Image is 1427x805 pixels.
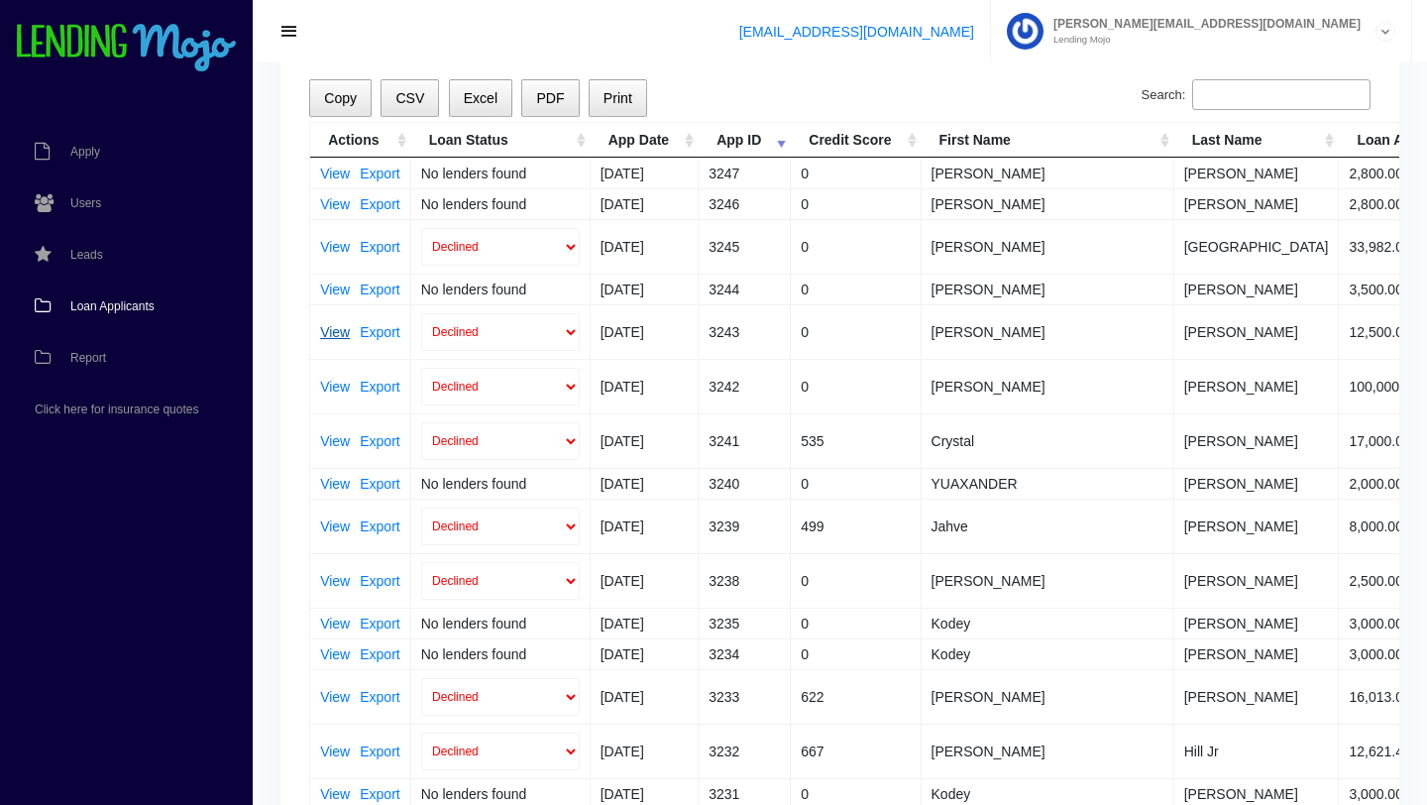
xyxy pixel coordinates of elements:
[791,468,921,499] td: 0
[411,638,591,669] td: No lenders found
[320,380,350,394] a: View
[15,24,238,73] img: logo-small.png
[739,24,974,40] a: [EMAIL_ADDRESS][DOMAIN_NAME]
[1174,669,1340,724] td: [PERSON_NAME]
[699,499,791,553] td: 3239
[320,647,350,661] a: View
[1174,274,1340,304] td: [PERSON_NAME]
[922,413,1174,468] td: Crystal
[699,413,791,468] td: 3241
[791,123,921,158] th: Credit Score: activate to sort column ascending
[360,574,399,588] a: Export
[1174,123,1340,158] th: Last Name: activate to sort column ascending
[591,638,699,669] td: [DATE]
[1174,188,1340,219] td: [PERSON_NAME]
[1174,359,1340,413] td: [PERSON_NAME]
[411,158,591,188] td: No lenders found
[320,519,350,533] a: View
[699,123,791,158] th: App ID: activate to sort column ascending
[699,219,791,274] td: 3245
[791,669,921,724] td: 622
[1007,13,1043,50] img: Profile image
[521,79,579,118] button: PDF
[699,468,791,499] td: 3240
[791,413,921,468] td: 535
[464,90,497,106] span: Excel
[591,274,699,304] td: [DATE]
[320,690,350,704] a: View
[320,240,350,254] a: View
[791,188,921,219] td: 0
[411,608,591,638] td: No lenders found
[922,188,1174,219] td: [PERSON_NAME]
[591,304,699,359] td: [DATE]
[360,745,399,758] a: Export
[395,90,424,106] span: CSV
[791,724,921,778] td: 667
[922,304,1174,359] td: [PERSON_NAME]
[591,669,699,724] td: [DATE]
[922,724,1174,778] td: [PERSON_NAME]
[411,123,591,158] th: Loan Status: activate to sort column ascending
[70,197,101,209] span: Users
[699,638,791,669] td: 3234
[35,403,198,415] span: Click here for insurance quotes
[791,359,921,413] td: 0
[1174,304,1340,359] td: [PERSON_NAME]
[1174,219,1340,274] td: [GEOGRAPHIC_DATA]
[360,617,399,631] a: Export
[360,519,399,533] a: Export
[922,274,1174,304] td: [PERSON_NAME]
[360,647,399,661] a: Export
[791,274,921,304] td: 0
[699,724,791,778] td: 3232
[791,304,921,359] td: 0
[699,553,791,608] td: 3238
[360,197,399,211] a: Export
[591,499,699,553] td: [DATE]
[922,219,1174,274] td: [PERSON_NAME]
[320,617,350,631] a: View
[309,79,372,118] button: Copy
[320,477,350,491] a: View
[922,499,1174,553] td: Jahve
[604,90,632,106] span: Print
[360,167,399,180] a: Export
[922,638,1174,669] td: Kodey
[591,553,699,608] td: [DATE]
[320,787,350,801] a: View
[70,352,106,364] span: Report
[320,325,350,339] a: View
[1192,79,1371,111] input: Search:
[320,197,350,211] a: View
[1174,158,1340,188] td: [PERSON_NAME]
[791,158,921,188] td: 0
[360,240,399,254] a: Export
[1174,608,1340,638] td: [PERSON_NAME]
[591,608,699,638] td: [DATE]
[449,79,513,118] button: Excel
[591,158,699,188] td: [DATE]
[1043,35,1361,45] small: Lending Mojo
[699,158,791,188] td: 3247
[791,553,921,608] td: 0
[411,274,591,304] td: No lenders found
[699,669,791,724] td: 3233
[791,608,921,638] td: 0
[591,188,699,219] td: [DATE]
[1142,79,1371,111] label: Search:
[589,79,647,118] button: Print
[699,359,791,413] td: 3242
[922,669,1174,724] td: [PERSON_NAME]
[591,468,699,499] td: [DATE]
[591,123,699,158] th: App Date: activate to sort column ascending
[360,283,399,296] a: Export
[320,167,350,180] a: View
[791,638,921,669] td: 0
[699,304,791,359] td: 3243
[360,434,399,448] a: Export
[70,146,100,158] span: Apply
[1174,553,1340,608] td: [PERSON_NAME]
[791,499,921,553] td: 499
[1174,724,1340,778] td: Hill Jr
